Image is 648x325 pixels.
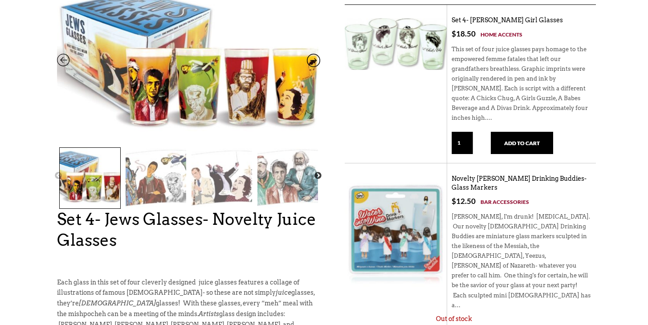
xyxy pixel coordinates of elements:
[276,289,291,296] em: juice
[314,171,322,180] button: Next
[481,197,529,207] a: Bar Accessories
[452,16,563,24] a: Set 4- [PERSON_NAME] Girl Glasses
[452,207,591,319] div: [PERSON_NAME], I'm drunk! [MEDICAL_DATA]. Our novelty [DEMOGRAPHIC_DATA] Drinking Buddies are min...
[199,310,219,317] em: Artists
[491,132,553,154] button: Add to cart
[452,196,476,206] bdi: 12.50
[452,175,587,191] a: Novelty [PERSON_NAME] Drinking Buddies- Glass Markers
[452,39,591,132] div: This set of four juice glasses pays homage to the empowered femme fatales that left our grandfath...
[79,300,156,307] em: [DEMOGRAPHIC_DATA]
[436,315,591,324] p: Out of stock
[54,171,63,180] button: Previous
[452,132,473,154] input: Qty
[57,209,320,251] h1: Set 4- Jews Glasses- Novelty Juice Glasses
[452,29,476,38] bdi: 18.50
[452,29,456,38] span: $
[452,196,456,206] span: $
[481,30,522,39] a: Home Accents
